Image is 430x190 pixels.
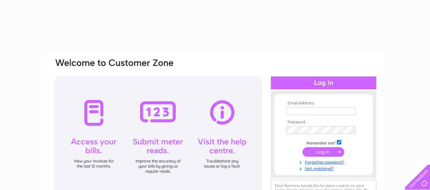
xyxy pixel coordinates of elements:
[286,165,363,171] a: Not registered?
[284,139,363,146] td: Remember me?
[286,158,363,165] a: Forgotten password?
[284,101,363,106] th: Email Address:
[303,147,344,157] input: Submit
[284,120,363,125] th: Password:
